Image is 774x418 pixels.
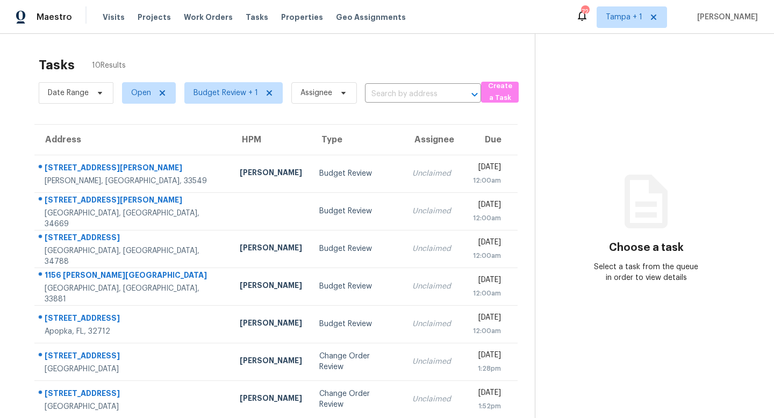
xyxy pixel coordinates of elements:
th: Due [460,125,518,155]
th: Address [34,125,231,155]
span: [PERSON_NAME] [693,12,758,23]
span: Tasks [246,13,268,21]
div: [STREET_ADDRESS] [45,388,223,401]
div: [GEOGRAPHIC_DATA] [45,364,223,374]
div: [GEOGRAPHIC_DATA], [GEOGRAPHIC_DATA], 34788 [45,246,223,267]
div: [PERSON_NAME], [GEOGRAPHIC_DATA], 33549 [45,176,223,186]
div: Unclaimed [412,206,451,217]
span: Open [131,88,151,98]
div: [PERSON_NAME] [240,318,302,331]
div: [GEOGRAPHIC_DATA], [GEOGRAPHIC_DATA], 33881 [45,283,223,305]
div: Unclaimed [412,319,451,329]
span: Work Orders [184,12,233,23]
span: Properties [281,12,323,23]
div: Unclaimed [412,243,451,254]
span: Date Range [48,88,89,98]
div: [DATE] [468,350,501,363]
div: [PERSON_NAME] [240,280,302,293]
div: 12:00am [468,288,501,299]
div: 12:00am [468,175,501,186]
div: Unclaimed [412,356,451,367]
button: Open [467,87,482,102]
h2: Tasks [39,60,75,70]
div: [GEOGRAPHIC_DATA], [GEOGRAPHIC_DATA], 34669 [45,208,223,229]
div: [PERSON_NAME] [240,355,302,369]
div: 12:00am [468,326,501,336]
div: [DATE] [468,199,501,213]
span: Visits [103,12,125,23]
h3: Choose a task [609,242,684,253]
div: [DATE] [468,162,501,175]
div: 12:00am [468,250,501,261]
div: [GEOGRAPHIC_DATA] [45,401,223,412]
th: HPM [231,125,311,155]
div: Unclaimed [412,394,451,405]
span: Budget Review + 1 [193,88,258,98]
div: Unclaimed [412,168,451,179]
div: [STREET_ADDRESS][PERSON_NAME] [45,162,223,176]
div: Change Order Review [319,351,395,372]
div: 1156 [PERSON_NAME][GEOGRAPHIC_DATA] [45,270,223,283]
div: Budget Review [319,319,395,329]
div: [PERSON_NAME] [240,393,302,406]
div: Budget Review [319,243,395,254]
div: [STREET_ADDRESS] [45,232,223,246]
span: 10 Results [92,60,126,71]
th: Assignee [404,125,460,155]
span: Maestro [37,12,72,23]
span: Assignee [300,88,332,98]
div: [STREET_ADDRESS] [45,350,223,364]
div: [DATE] [468,387,501,401]
span: Projects [138,12,171,23]
div: Budget Review [319,168,395,179]
div: Budget Review [319,281,395,292]
div: Select a task from the queue in order to view details [591,262,701,283]
div: 1:52pm [468,401,501,412]
div: [STREET_ADDRESS][PERSON_NAME] [45,194,223,208]
div: [DATE] [468,237,501,250]
div: [DATE] [468,275,501,288]
div: [STREET_ADDRESS] [45,313,223,326]
div: Unclaimed [412,281,451,292]
div: [PERSON_NAME] [240,167,302,181]
div: [PERSON_NAME] [240,242,302,256]
div: Apopka, FL, 32712 [45,326,223,337]
div: 12:00am [468,213,501,224]
button: Create a Task [481,82,519,103]
span: Create a Task [486,80,513,105]
div: [DATE] [468,312,501,326]
th: Type [311,125,403,155]
div: Change Order Review [319,388,395,410]
input: Search by address [365,86,451,103]
span: Geo Assignments [336,12,406,23]
div: 72 [581,6,589,17]
div: Budget Review [319,206,395,217]
span: Tampa + 1 [606,12,642,23]
div: 1:28pm [468,363,501,374]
